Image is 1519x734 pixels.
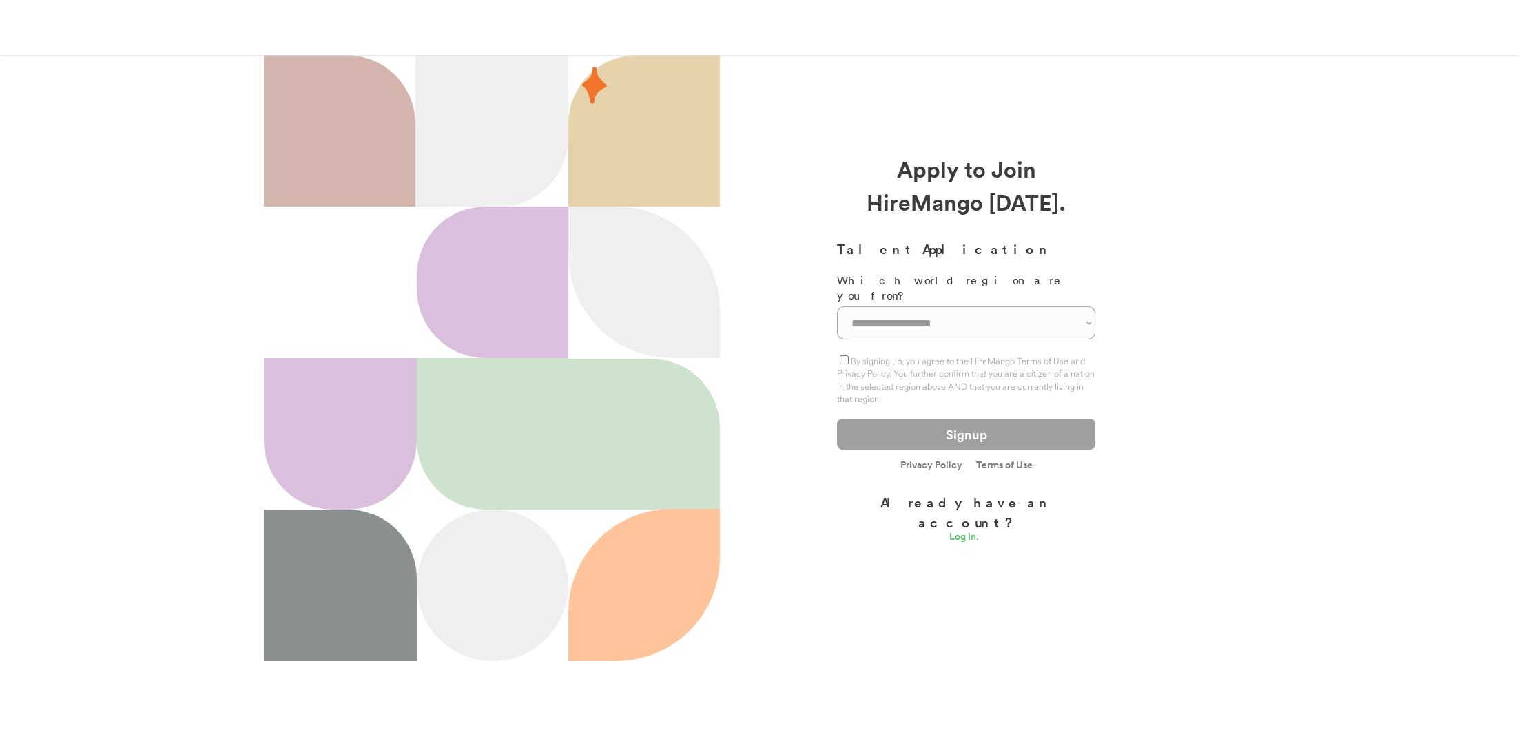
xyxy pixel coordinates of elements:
img: Ellipse%2013 [417,510,568,661]
img: yH5BAEAAAAALAAAAAABAAEAAAIBRAA7 [10,12,94,44]
a: Privacy Policy [900,460,962,472]
img: yH5BAEAAAAALAAAAAABAAEAAAIBRAA7 [267,55,401,207]
div: Which world region are you from? [837,273,1095,304]
img: yH5BAEAAAAALAAAAAABAAEAAAIBRAA7 [375,510,408,556]
img: yH5BAEAAAAALAAAAAABAAEAAAIBRAA7 [569,359,708,510]
div: Already have an account? [837,492,1095,532]
a: Terms of Use [976,460,1033,470]
img: yH5BAEAAAAALAAAAAABAAEAAAIBRAA7 [265,207,417,358]
img: yH5BAEAAAAALAAAAAABAAEAAAIBRAA7 [265,510,389,661]
button: Signup [837,419,1095,450]
img: yH5BAEAAAAALAAAAAABAAEAAAIBRAA7 [582,69,720,207]
label: By signing up, you agree to the HireMango Terms of Use and Privacy Policy. You further confirm th... [837,355,1095,404]
div: Apply to Join HireMango [DATE]. [837,152,1095,218]
a: Log In. [949,532,984,545]
img: 29 [582,67,607,104]
h3: Talent Application [837,239,1095,259]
